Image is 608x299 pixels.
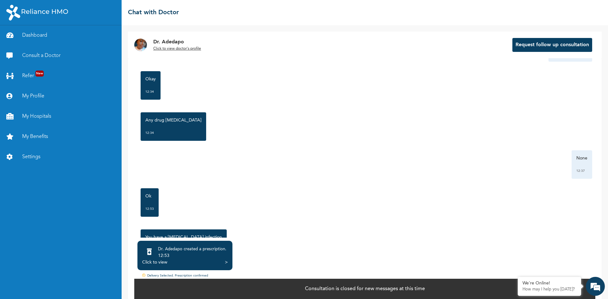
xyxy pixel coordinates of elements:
div: > [225,259,228,265]
div: Click to view [142,259,167,265]
div: We're Online! [522,281,576,286]
p: Okay [145,76,156,82]
div: Minimize live chat window [104,3,119,18]
p: Ok [145,193,154,199]
h2: Chat with Doctor [128,8,179,17]
div: FAQs [62,215,121,234]
img: d_794563401_company_1708531726252_794563401 [12,32,26,47]
div: Delivery Selected. Prescription confirmed [134,273,595,279]
span: We're online! [37,90,87,153]
textarea: Type your message and hit 'Enter' [3,192,121,215]
div: 12:53 [158,252,226,259]
button: Request follow up consultation [512,38,592,52]
p: Dr. Adedapo [153,38,201,46]
u: Click to view doctor's profile [153,47,201,51]
div: 12:34 [145,130,201,136]
span: Conversation [3,226,62,230]
span: New [35,71,44,77]
div: 12:37 [576,168,587,174]
div: 12:34 [145,89,156,95]
p: You have a [MEDICAL_DATA] infection [145,234,222,240]
p: None [576,155,587,161]
div: 12:53 [145,206,154,212]
p: Any drug [MEDICAL_DATA] [145,117,201,123]
p: How may I help you today? [522,287,576,292]
img: Dr. undefined` [134,39,147,51]
p: Consultation is closed for new messages at this time [305,285,425,293]
div: Dr. Adedapo created a prescription . [158,246,226,252]
div: Chat with us now [33,35,106,44]
img: RelianceHMO's Logo [6,5,68,21]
